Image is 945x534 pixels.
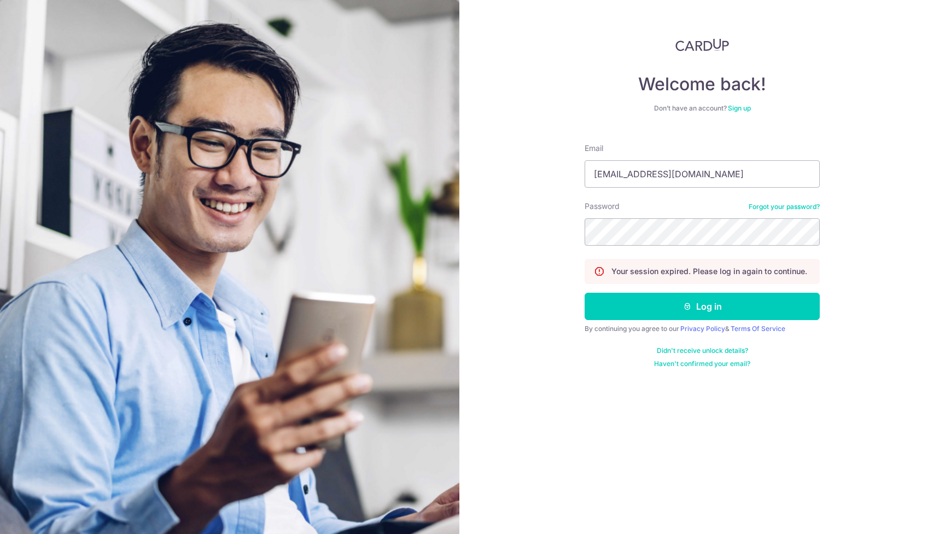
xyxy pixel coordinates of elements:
[585,73,820,95] h4: Welcome back!
[654,359,750,368] a: Haven't confirmed your email?
[585,293,820,320] button: Log in
[749,202,820,211] a: Forgot your password?
[675,38,729,51] img: CardUp Logo
[585,201,620,212] label: Password
[611,266,807,277] p: Your session expired. Please log in again to continue.
[585,324,820,333] div: By continuing you agree to our &
[680,324,725,333] a: Privacy Policy
[585,143,603,154] label: Email
[731,324,785,333] a: Terms Of Service
[585,160,820,188] input: Enter your Email
[728,104,751,112] a: Sign up
[585,104,820,113] div: Don’t have an account?
[657,346,748,355] a: Didn't receive unlock details?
